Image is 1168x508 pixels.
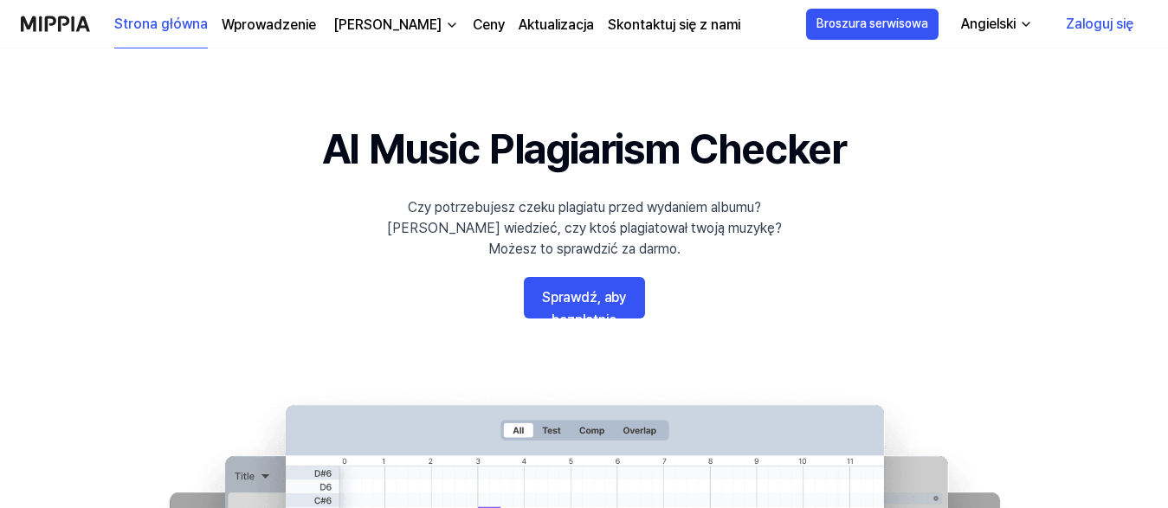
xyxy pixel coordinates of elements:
[608,15,740,35] a: Skontaktuj się z nami
[473,15,505,35] a: Ceny
[387,197,782,260] div: Czy potrzebujesz czeku plagiatu przed wydaniem albumu? [PERSON_NAME] wiedzieć, czy ktoś plagiatow...
[524,277,645,318] a: Sprawdź, aby bezpłatnie
[806,9,939,40] button: Broszura serwisowa
[114,1,208,48] a: Strona główna
[330,15,459,35] button: [PERSON_NAME]
[445,18,459,32] img: down
[519,15,594,35] a: Aktualizacja
[330,15,445,35] div: [PERSON_NAME]
[958,14,1019,35] div: Angielski
[322,118,846,180] h1: AI Music Plagiarism Checker
[947,7,1043,42] button: Angielski
[222,15,316,35] a: Wprowadzenie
